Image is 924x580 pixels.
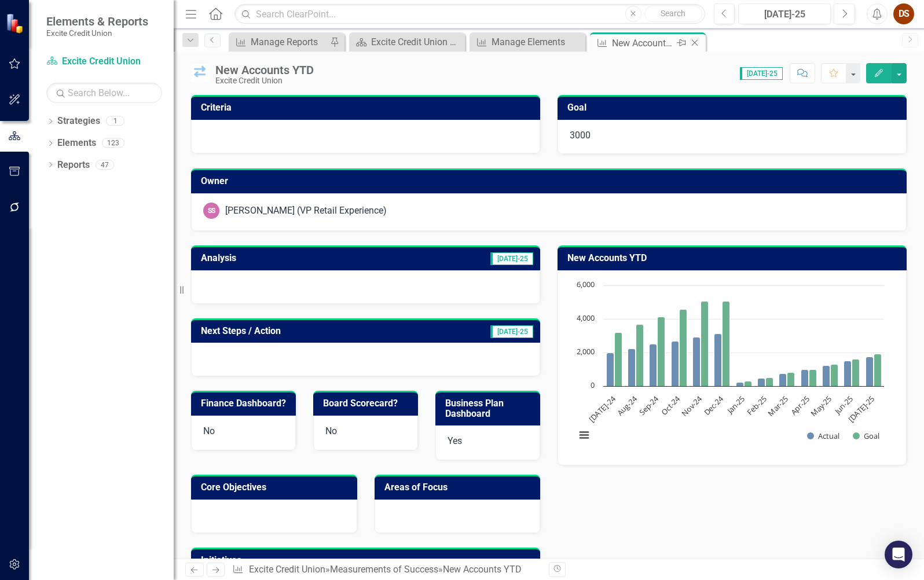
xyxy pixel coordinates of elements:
[853,431,879,441] button: Show Goal
[637,393,661,417] text: Sep-24
[628,348,636,386] path: Aug-24, 2,236. Actual.
[232,563,540,577] div: » »
[567,102,901,113] h3: Goal
[831,394,855,417] text: Jun-25
[46,55,162,68] a: Excite Credit Union
[607,353,614,386] path: Jul-24, 1,976. Actual.
[215,64,314,76] div: New Accounts YTD
[650,344,657,386] path: Sep-24, 2,485. Actual.
[846,394,877,424] text: [DATE]-25
[201,253,349,263] h3: Analysis
[893,3,914,24] button: DS
[191,64,210,83] img: Within Range
[215,76,314,85] div: Excite Credit Union
[6,13,26,34] img: ClearPoint Strategy
[577,279,595,289] text: 6,000
[106,116,124,126] div: 1
[251,35,327,49] div: Manage Reports
[801,369,809,386] path: Apr-25, 970. Actual.
[249,564,325,575] a: Excite Credit Union
[885,541,912,568] div: Open Intercom Messenger
[490,325,533,338] span: [DATE]-25
[659,393,683,417] text: Oct-24
[201,326,416,336] h3: Next Steps / Action
[672,341,679,386] path: Oct-24, 2,687. Actual.
[787,372,795,386] path: Mar-25, 800. Goal.
[723,301,730,386] path: Dec-24, 5,038. Goal.
[201,176,901,186] h3: Owner
[232,35,327,49] a: Manage Reports
[714,333,722,386] path: Dec-24, 3,118. Actual.
[701,301,709,386] path: Nov-24, 5,038. Goal.
[809,369,817,386] path: Apr-25, 1,000. Goal.
[203,425,215,436] span: No
[844,361,852,386] path: Jun-25, 1,485. Actual.
[745,381,752,386] path: Jan-25, 300. Goal.
[201,398,290,409] h3: Finance Dashboard?
[384,482,535,493] h3: Areas of Focus
[679,393,704,418] text: Nov-24
[323,398,412,409] h3: Board Scorecard?
[225,204,387,218] div: [PERSON_NAME] (VP Retail Experience)
[765,394,790,418] text: Mar-25
[576,427,592,443] button: View chart menu, Chart
[577,313,595,323] text: 4,000
[57,115,100,128] a: Strategies
[443,564,522,575] div: New Accounts YTD
[325,425,337,436] span: No
[96,160,114,170] div: 47
[201,102,534,113] h3: Criteria
[490,252,533,265] span: [DATE]-25
[201,482,351,493] h3: Core Objectives
[570,280,890,453] svg: Interactive chart
[823,365,830,386] path: May-25, 1,235. Actual.
[738,3,831,24] button: [DATE]-25
[352,35,462,49] a: Excite Credit Union Board Book
[57,137,96,150] a: Elements
[680,309,687,386] path: Oct-24, 4,580. Goal.
[448,435,462,446] span: Yes
[586,393,618,424] text: [DATE]-24
[758,378,765,386] path: Feb-25, 453. Actual.
[570,280,894,453] div: Chart. Highcharts interactive chart.
[852,359,860,386] path: Jun-25, 1,600. Goal.
[807,431,839,441] button: Show Actual
[615,301,882,386] g: Goal, bar series 2 of 2 with 13 bars.
[702,393,726,417] text: Dec-24
[234,4,705,24] input: Search ClearPoint...
[46,14,148,28] span: Elements & Reports
[693,337,701,386] path: Nov-24, 2,898. Actual.
[612,36,674,50] div: New Accounts YTD
[874,354,882,386] path: Jul-25, 1,900. Goal.
[102,138,124,148] div: 123
[740,67,783,80] span: [DATE]-25
[658,317,665,386] path: Sep-24, 4,122. Goal.
[201,555,534,566] h3: Initiatives
[615,332,622,386] path: Jul-24, 3,206. Goal.
[57,159,90,172] a: Reports
[46,83,162,103] input: Search Below...
[779,373,787,386] path: Mar-25, 732. Actual.
[661,9,685,18] span: Search
[577,346,595,357] text: 2,000
[371,35,462,49] div: Excite Credit Union Board Book
[736,382,744,386] path: Jan-25, 218. Actual.
[742,8,827,21] div: [DATE]-25
[607,333,874,386] g: Actual, bar series 1 of 2 with 13 bars.
[636,324,644,386] path: Aug-24, 3,664. Goal.
[570,129,894,142] p: 3000
[591,380,595,390] text: 0
[866,357,874,386] path: Jul-25, 1,731. Actual.
[46,28,148,38] small: Excite Credit Union
[766,377,773,386] path: Feb-25, 500. Goal.
[644,6,702,22] button: Search
[789,394,812,417] text: Apr-25
[724,394,747,417] text: Jan-25
[492,35,582,49] div: Manage Elements
[472,35,582,49] a: Manage Elements
[745,394,768,417] text: Feb-25
[615,393,639,417] text: Aug-24
[445,398,534,419] h3: Business Plan Dashboard
[808,394,833,419] text: May-25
